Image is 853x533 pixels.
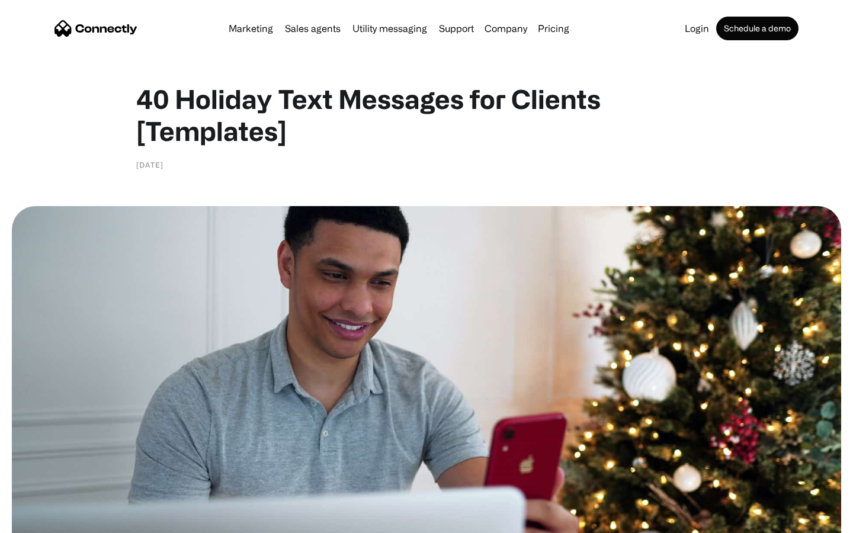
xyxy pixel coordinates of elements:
a: Sales agents [280,24,345,33]
div: Company [485,20,527,37]
ul: Language list [24,512,71,529]
a: Support [434,24,479,33]
h1: 40 Holiday Text Messages for Clients [Templates] [136,83,717,147]
a: Pricing [533,24,574,33]
div: [DATE] [136,159,163,171]
aside: Language selected: English [12,512,71,529]
a: Login [680,24,714,33]
a: Schedule a demo [716,17,799,40]
a: Marketing [224,24,278,33]
a: Utility messaging [348,24,432,33]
